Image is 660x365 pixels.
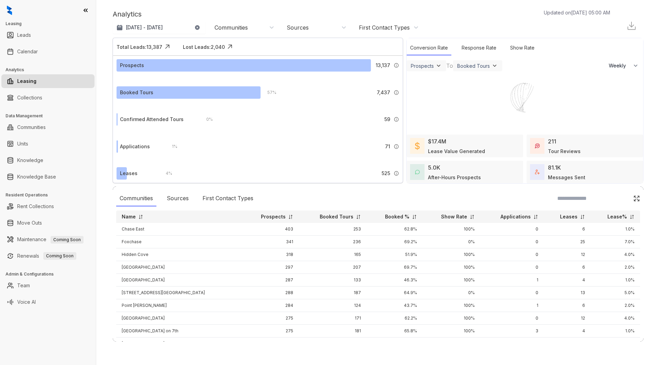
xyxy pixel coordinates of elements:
[591,274,640,287] td: 1.0%
[17,279,30,292] a: Team
[242,299,299,312] td: 284
[299,325,366,337] td: 181
[535,170,540,174] img: TotalFum
[415,142,420,150] img: LeaseValue
[591,299,640,312] td: 2.0%
[1,153,95,167] li: Knowledge
[544,248,591,261] td: 12
[544,274,591,287] td: 4
[441,213,467,220] p: Show Rate
[1,233,95,246] li: Maintenance
[165,143,177,150] div: 1 %
[366,261,422,274] td: 69.7%
[17,91,42,105] a: Collections
[163,191,192,206] div: Sources
[366,248,422,261] td: 51.9%
[626,21,637,31] img: Download
[117,43,162,51] div: Total Leads: 13,387
[394,144,399,149] img: Info
[544,287,591,299] td: 13
[422,236,481,248] td: 0%
[548,137,556,146] div: 211
[17,153,43,167] a: Knowledge
[1,200,95,213] li: Rent Collections
[480,223,543,236] td: 0
[394,171,399,176] img: Info
[17,216,42,230] a: Move Outs
[1,45,95,58] li: Calendar
[7,6,12,15] img: logo
[591,261,640,274] td: 2.0%
[366,287,422,299] td: 64.9%
[535,143,540,148] img: TourReviews
[591,325,640,337] td: 1.0%
[422,337,481,350] td: 0%
[17,137,28,151] a: Units
[359,24,410,31] div: First Contact Types
[480,287,543,299] td: 0
[126,24,163,31] p: [DATE] - [DATE]
[458,41,500,55] div: Response Rate
[422,325,481,337] td: 100%
[17,249,76,263] a: RenewalsComing Soon
[17,200,54,213] a: Rent Collections
[382,170,390,177] span: 525
[394,117,399,122] img: Info
[605,60,643,72] button: Weekly
[120,170,137,177] div: Leases
[356,214,361,219] img: sorting
[242,248,299,261] td: 318
[366,236,422,248] td: 69.2%
[544,223,591,236] td: 6
[544,337,591,350] td: 3
[242,337,299,350] td: 267
[366,274,422,287] td: 46.3%
[548,148,581,155] div: Tour Reviews
[1,170,95,184] li: Knowledge Base
[548,163,561,172] div: 81.1K
[113,9,142,19] p: Analytics
[120,116,184,123] div: Confirmed Attended Tours
[544,9,610,16] p: Updated on [DATE] 05:00 AM
[116,248,242,261] td: Hidden Cove
[17,170,56,184] a: Knowledge Base
[299,312,366,325] td: 171
[299,261,366,274] td: 207
[1,216,95,230] li: Move Outs
[480,299,543,312] td: 1
[422,312,481,325] td: 100%
[242,287,299,299] td: 288
[422,287,481,299] td: 0%
[320,213,353,220] p: Booked Tours
[162,42,173,52] img: Click Icon
[422,261,481,274] td: 100%
[480,312,543,325] td: 0
[1,249,95,263] li: Renewals
[214,24,248,31] div: Communities
[544,312,591,325] td: 12
[1,28,95,42] li: Leads
[120,89,153,96] div: Booked Tours
[242,223,299,236] td: 403
[183,43,225,51] div: Lost Leads: 2,040
[17,295,36,309] a: Voice AI
[366,337,422,350] td: 61.4%
[580,214,585,219] img: sorting
[591,312,640,325] td: 4.0%
[428,163,440,172] div: 5.0K
[116,312,242,325] td: [GEOGRAPHIC_DATA]
[51,236,84,244] span: Coming Soon
[5,21,96,27] h3: Leasing
[159,170,172,177] div: 4 %
[242,274,299,287] td: 287
[299,248,366,261] td: 165
[242,312,299,325] td: 275
[428,137,446,146] div: $17.4M
[619,195,625,201] img: SearchIcon
[116,261,242,274] td: [GEOGRAPHIC_DATA]
[116,337,242,350] td: [GEOGRAPHIC_DATA]
[199,116,213,123] div: 0 %
[422,223,481,236] td: 100%
[225,42,235,52] img: Click Icon
[5,113,96,119] h3: Data Management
